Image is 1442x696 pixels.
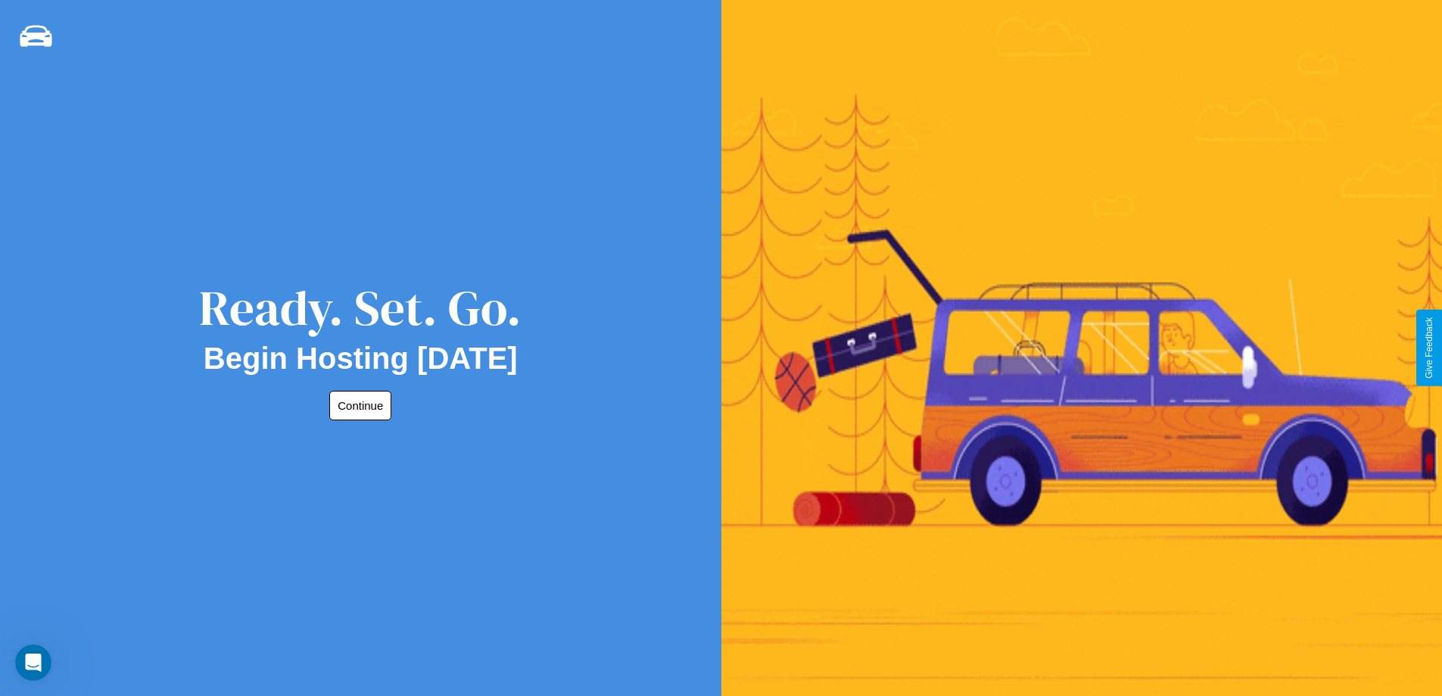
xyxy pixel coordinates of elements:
[199,274,522,342] div: Ready. Set. Go.
[329,391,391,420] button: Continue
[204,342,518,376] h2: Begin Hosting [DATE]
[1424,317,1434,379] div: Give Feedback
[15,645,51,681] iframe: Intercom live chat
